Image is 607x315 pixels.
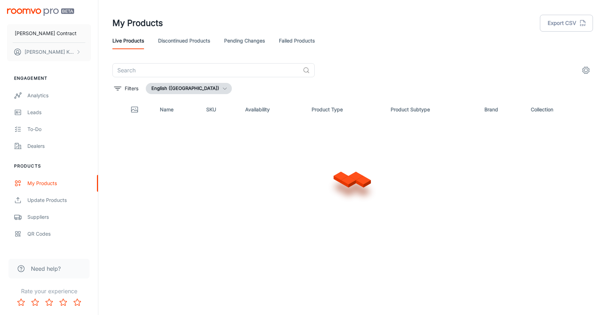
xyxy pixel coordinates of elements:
div: To-do [27,125,91,133]
th: Availability [240,100,306,119]
p: [PERSON_NAME] Contract [15,29,77,37]
button: filter [112,83,140,94]
a: Live Products [112,32,144,49]
button: [PERSON_NAME] Contract [7,24,91,42]
div: My Products [27,179,91,187]
button: English ([GEOGRAPHIC_DATA]) [146,83,232,94]
th: Product Subtype [385,100,479,119]
h1: My Products [112,17,163,29]
button: Rate 5 star [70,295,84,309]
th: Brand [479,100,525,119]
div: Dealers [27,142,91,150]
input: Search [112,63,300,77]
th: Name [154,100,201,119]
img: Roomvo PRO Beta [7,8,74,16]
button: [PERSON_NAME] King [7,43,91,61]
div: Leads [27,109,91,116]
span: Need help? [31,264,61,273]
div: QR Codes [27,230,91,238]
p: Filters [125,85,138,92]
a: Pending Changes [224,32,265,49]
div: Analytics [27,92,91,99]
th: Collection [525,100,593,119]
a: Discontinued Products [158,32,210,49]
th: Product Type [306,100,385,119]
button: Export CSV [540,15,593,32]
svg: Thumbnail [130,105,139,114]
div: Suppliers [27,213,91,221]
button: Rate 4 star [56,295,70,309]
p: [PERSON_NAME] King [25,48,74,56]
button: Rate 2 star [28,295,42,309]
a: Failed Products [279,32,315,49]
div: Update Products [27,196,91,204]
th: SKU [201,100,240,119]
button: Rate 1 star [14,295,28,309]
button: Rate 3 star [42,295,56,309]
p: Rate your experience [6,287,92,295]
button: settings [579,63,593,77]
